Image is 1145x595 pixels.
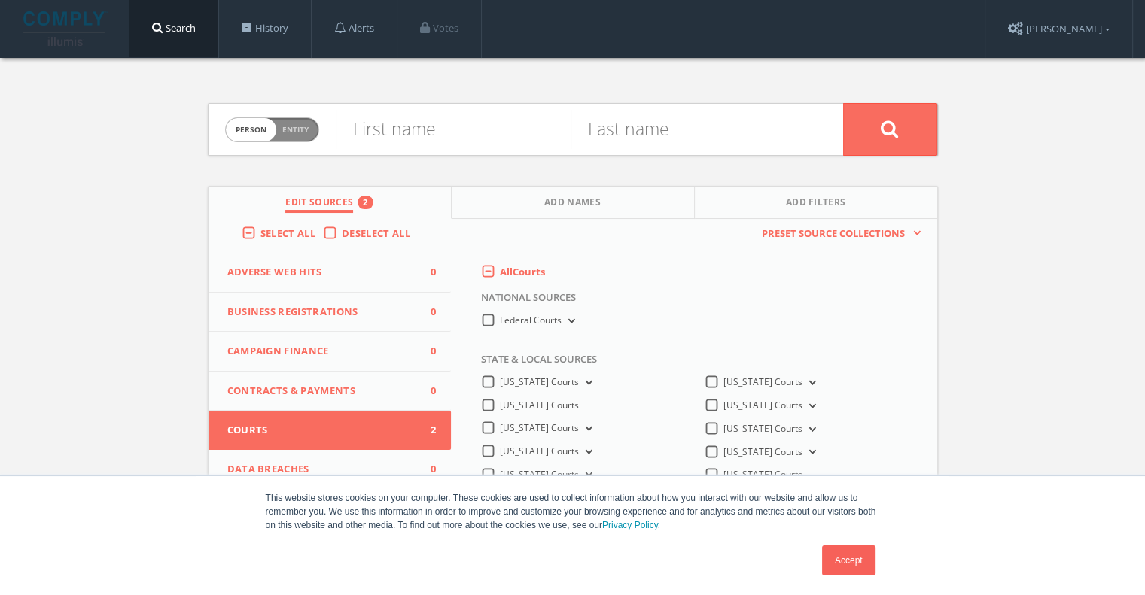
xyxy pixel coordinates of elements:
[413,265,436,280] span: 0
[500,375,579,388] span: [US_STATE] Courts
[579,422,595,436] button: [US_STATE] Courts
[723,468,802,481] span: [US_STATE] Courts
[802,423,819,436] button: [US_STATE] Courts
[723,445,802,458] span: [US_STATE] Courts
[500,314,562,326] span: Federal Courts
[413,423,436,438] span: 2
[227,344,414,359] span: Campaign Finance
[285,196,353,213] span: Edit Sources
[602,520,658,530] a: Privacy Policy
[413,384,436,399] span: 0
[723,422,802,435] span: [US_STATE] Courts
[227,462,414,477] span: Data Breaches
[500,468,579,481] span: [US_STATE] Courts
[209,372,452,411] button: Contracts & Payments0
[695,187,937,219] button: Add Filters
[227,265,414,280] span: Adverse Web Hits
[579,376,595,390] button: [US_STATE] Courts
[413,462,436,477] span: 0
[23,11,108,46] img: illumis
[802,376,819,390] button: [US_STATE] Courts
[260,226,315,240] span: Select All
[209,253,452,293] button: Adverse Web Hits0
[579,468,595,481] button: [US_STATE] Courts
[802,445,819,459] button: [US_STATE] Courts
[342,226,410,240] span: Deselect All
[579,445,595,459] button: [US_STATE] Courts
[544,196,601,213] span: Add Names
[226,118,276,141] span: person
[470,352,597,375] span: State & Local Sources
[723,375,802,388] span: [US_STATE] Courts
[500,445,579,457] span: [US_STATE] Courts
[209,411,452,450] button: Courts2
[754,226,921,241] button: Preset Source Collections
[209,187,452,219] button: Edit Sources2
[358,196,373,209] div: 2
[452,187,695,219] button: Add Names
[209,293,452,332] button: Business Registrations0
[209,332,452,372] button: Campaign Finance0
[500,265,545,278] span: All Courts
[266,491,880,532] p: This website stores cookies on your computer. These cookies are used to collect information about...
[802,399,819,413] button: [US_STATE] Courts
[227,384,414,399] span: Contracts & Payments
[500,421,579,434] span: [US_STATE] Courts
[227,305,414,320] span: Business Registrations
[562,314,578,328] button: Federal Courts
[209,450,452,490] button: Data Breaches0
[723,399,802,411] span: [US_STATE] Courts
[282,124,309,135] span: Entity
[786,196,846,213] span: Add Filters
[754,226,912,241] span: Preset Source Collections
[413,305,436,320] span: 0
[470,290,576,313] span: National Sources
[227,423,414,438] span: Courts
[822,545,875,575] a: Accept
[500,399,579,411] span: [US_STATE] Courts
[413,344,436,359] span: 0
